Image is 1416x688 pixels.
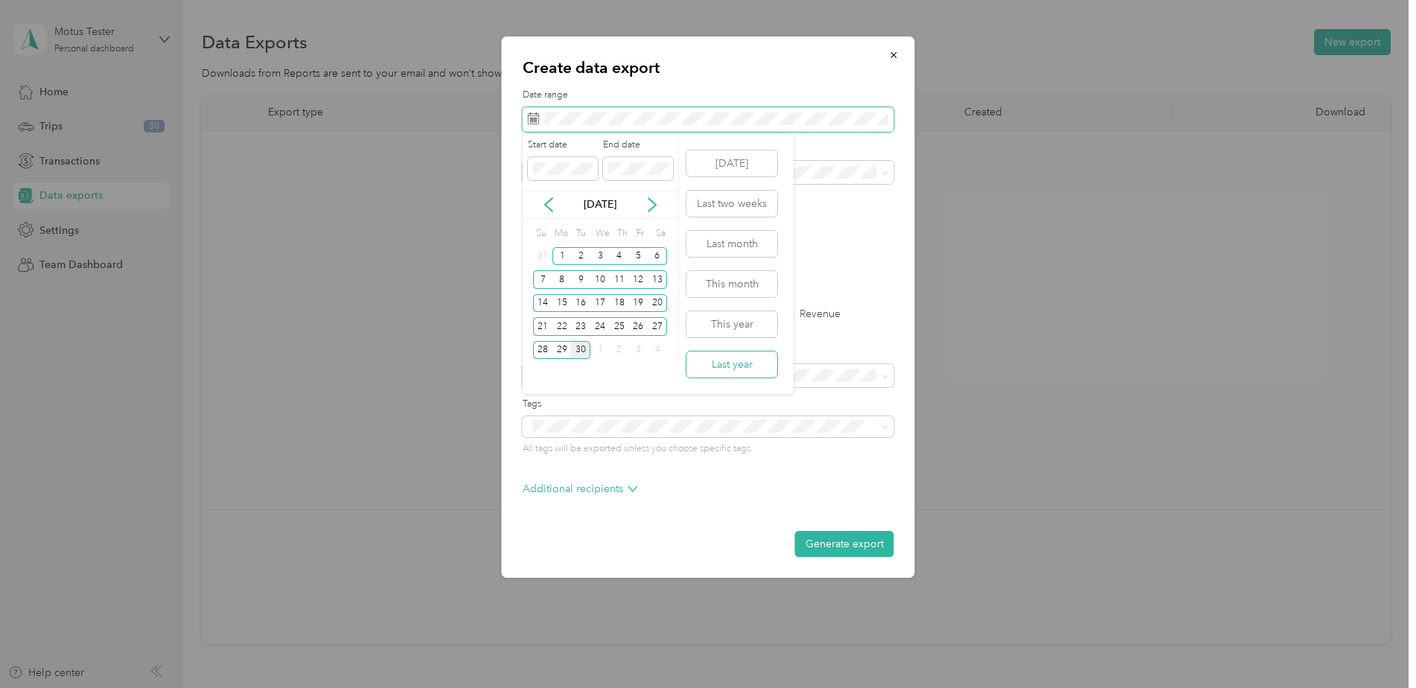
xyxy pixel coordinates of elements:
[634,223,648,244] div: Fr
[593,223,610,244] div: We
[533,317,552,336] div: 21
[590,270,610,289] div: 10
[552,341,572,360] div: 29
[1333,605,1416,688] iframe: Everlance-gr Chat Button Frame
[629,341,648,360] div: 3
[573,223,587,244] div: Tu
[552,247,572,266] div: 1
[533,270,552,289] div: 7
[795,531,894,557] button: Generate export
[552,317,572,336] div: 22
[686,191,777,217] button: Last two weeks
[648,317,667,336] div: 27
[571,341,590,360] div: 30
[533,294,552,313] div: 14
[523,57,894,78] p: Create data export
[571,247,590,266] div: 2
[571,317,590,336] div: 23
[571,270,590,289] div: 9
[590,317,610,336] div: 24
[686,271,777,297] button: This month
[610,270,629,289] div: 11
[523,481,638,497] p: Additional recipients
[629,247,648,266] div: 5
[648,294,667,313] div: 20
[533,247,552,266] div: 31
[552,223,569,244] div: Mo
[610,247,629,266] div: 4
[648,270,667,289] div: 13
[653,223,667,244] div: Sa
[523,89,894,102] label: Date range
[610,317,629,336] div: 25
[590,341,610,360] div: 1
[552,294,572,313] div: 15
[528,138,598,152] label: Start date
[523,442,894,456] p: All tags will be exported unless you choose specific tags.
[533,341,552,360] div: 28
[629,317,648,336] div: 26
[523,398,894,411] label: Tags
[648,341,667,360] div: 4
[629,270,648,289] div: 12
[610,341,629,360] div: 2
[590,294,610,313] div: 17
[569,197,631,212] p: [DATE]
[615,223,629,244] div: Th
[629,294,648,313] div: 19
[603,138,673,152] label: End date
[686,150,777,176] button: [DATE]
[590,247,610,266] div: 3
[571,294,590,313] div: 16
[686,231,777,257] button: Last month
[648,247,667,266] div: 6
[784,309,841,319] label: Revenue
[552,270,572,289] div: 8
[610,294,629,313] div: 18
[686,311,777,337] button: This year
[533,223,547,244] div: Su
[686,351,777,378] button: Last year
